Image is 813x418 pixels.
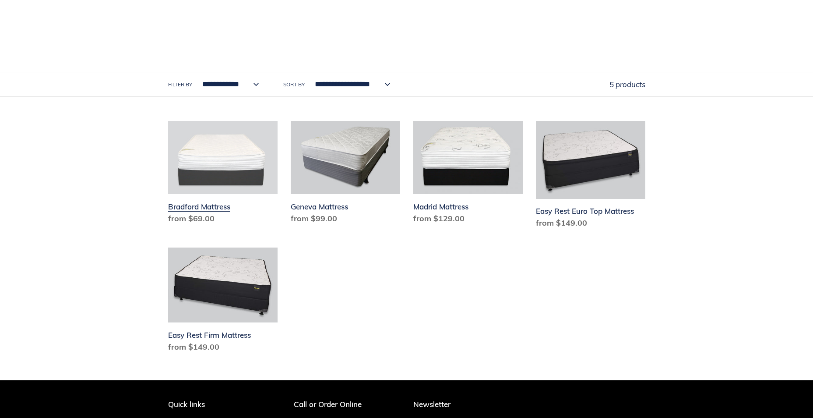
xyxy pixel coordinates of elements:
a: Madrid Mattress [413,121,523,228]
a: Geneva Mattress [291,121,400,228]
p: Newsletter [413,400,645,409]
label: Sort by [283,81,305,89]
label: Filter by [168,81,192,89]
span: 5 products [609,80,645,89]
a: Easy Rest Firm Mattress [168,248,278,356]
a: Easy Rest Euro Top Mattress [536,121,645,233]
p: Call or Order Online [294,400,400,409]
p: Quick links [168,400,258,409]
a: Bradford Mattress [168,121,278,228]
